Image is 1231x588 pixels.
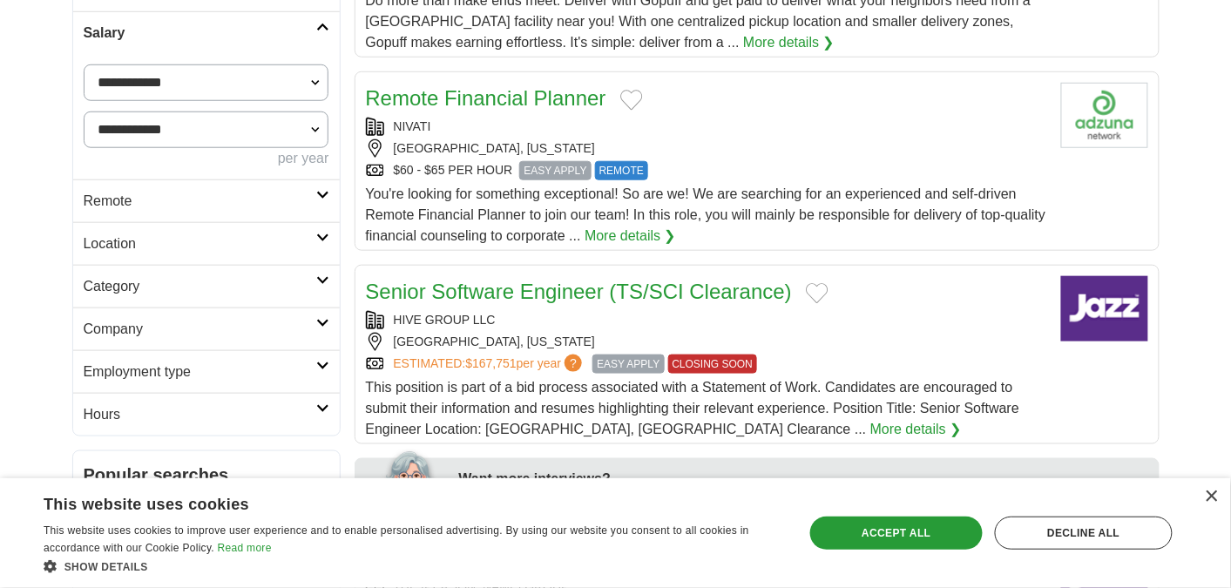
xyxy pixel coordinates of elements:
a: Salary [73,11,340,54]
div: [GEOGRAPHIC_DATA], [US_STATE] [366,333,1047,351]
div: per year [84,148,329,169]
h2: Hours [84,404,316,425]
span: EASY APPLY [519,161,591,180]
div: HIVE GROUP LLC [366,311,1047,329]
a: Location [73,222,340,265]
div: Want more interviews? [459,469,1149,490]
div: Accept all [810,517,983,550]
a: Hours [73,393,340,436]
a: Employment type [73,350,340,393]
span: $167,751 [465,356,516,370]
h2: Employment type [84,362,316,382]
div: Show details [44,558,781,575]
h2: Remote [84,191,316,212]
h2: Company [84,319,316,340]
a: Category [73,265,340,308]
a: Remote [73,179,340,222]
div: This website uses cookies [44,489,738,515]
a: Company [73,308,340,350]
div: NIVATI [366,118,1047,136]
div: [GEOGRAPHIC_DATA], [US_STATE] [366,139,1047,158]
span: This website uses cookies to improve user experience and to enable personalised advertising. By u... [44,524,749,554]
span: This position is part of a bid process associated with a Statement of Work. Candidates are encour... [366,380,1020,436]
div: Decline all [995,517,1173,550]
a: More details ❯ [870,419,962,440]
button: Add to favorite jobs [806,283,829,304]
a: Senior Software Engineer (TS/SCI Clearance) [366,280,793,303]
div: $60 - $65 PER HOUR [366,161,1047,180]
a: Read more, opens a new window [218,542,272,554]
div: Close [1205,490,1218,504]
h2: Salary [84,23,316,44]
span: ? [565,355,582,372]
a: ESTIMATED:$167,751per year? [394,355,586,374]
span: REMOTE [595,161,648,180]
h2: Category [84,276,316,297]
span: You're looking for something exceptional! So are we! We are searching for an experienced and self... [366,186,1046,243]
span: Show details [64,561,148,573]
img: Company logo [1061,276,1148,341]
img: apply-iq-scientist.png [362,449,446,518]
a: Remote Financial Planner [366,86,606,110]
button: Add to favorite jobs [620,90,643,111]
img: Company logo [1061,83,1148,148]
a: More details ❯ [743,32,835,53]
h2: Location [84,233,316,254]
a: More details ❯ [585,226,676,247]
span: EASY APPLY [592,355,664,374]
h2: Popular searches [84,462,329,488]
span: CLOSING SOON [668,355,758,374]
